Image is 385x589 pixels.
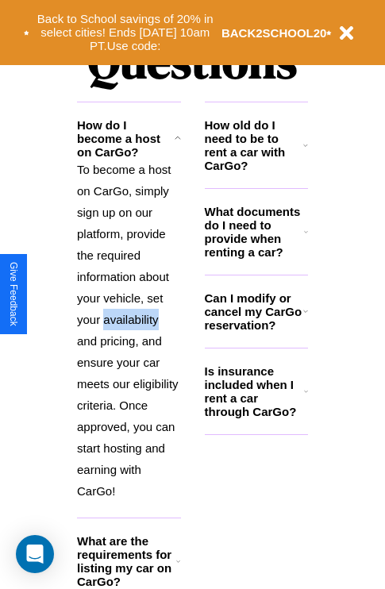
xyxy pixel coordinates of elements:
[205,364,304,418] h3: Is insurance included when I rent a car through CarGo?
[77,534,176,588] h3: What are the requirements for listing my car on CarGo?
[8,262,19,326] div: Give Feedback
[205,291,303,332] h3: Can I modify or cancel my CarGo reservation?
[205,118,304,172] h3: How old do I need to be to rent a car with CarGo?
[29,8,221,57] button: Back to School savings of 20% in select cities! Ends [DATE] 10am PT.Use code:
[16,535,54,573] div: Open Intercom Messenger
[77,118,175,159] h3: How do I become a host on CarGo?
[205,205,305,259] h3: What documents do I need to provide when renting a car?
[77,159,181,502] p: To become a host on CarGo, simply sign up on our platform, provide the required information about...
[221,26,327,40] b: BACK2SCHOOL20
